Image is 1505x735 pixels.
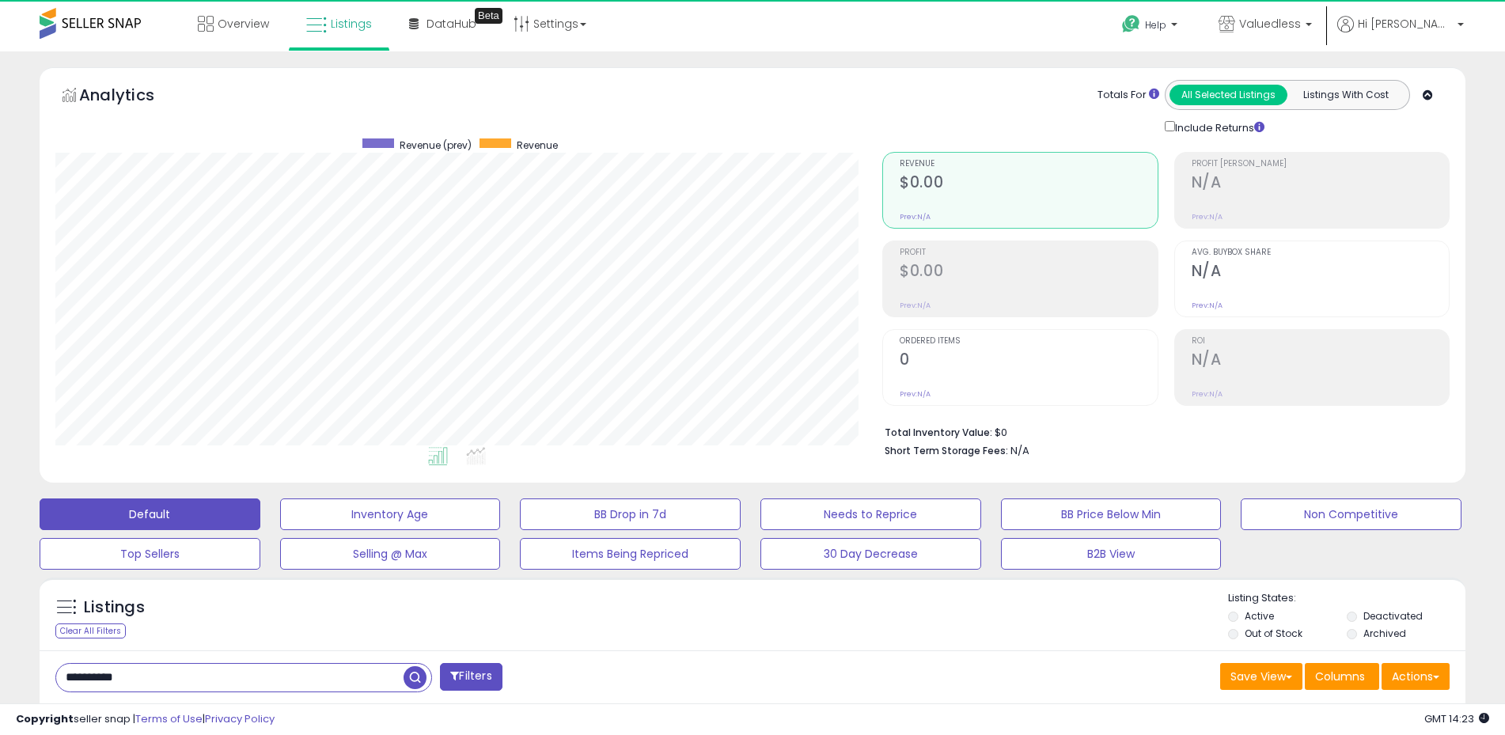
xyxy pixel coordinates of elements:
b: Total Inventory Value: [885,426,992,439]
button: All Selected Listings [1170,85,1287,105]
small: Prev: N/A [900,212,931,222]
a: Privacy Policy [205,711,275,726]
h2: $0.00 [900,173,1157,195]
label: Active [1245,609,1274,623]
div: Include Returns [1153,118,1283,136]
button: BB Drop in 7d [520,498,741,530]
button: Inventory Age [280,498,501,530]
div: Tooltip anchor [475,8,502,24]
span: Profit [PERSON_NAME] [1192,160,1449,169]
span: Valuedless [1239,16,1301,32]
span: Profit [900,248,1157,257]
p: Listing States: [1228,591,1465,606]
button: Filters [440,663,502,691]
span: Overview [218,16,269,32]
span: Ordered Items [900,337,1157,346]
span: ROI [1192,337,1449,346]
h2: $0.00 [900,262,1157,283]
button: Listings With Cost [1287,85,1405,105]
h2: 0 [900,350,1157,372]
span: Help [1145,18,1166,32]
h5: Listings [84,597,145,619]
span: Listings [331,16,372,32]
button: Columns [1305,663,1379,690]
div: Clear All Filters [55,623,126,638]
span: Columns [1315,669,1365,684]
button: B2B View [1001,538,1222,570]
span: Revenue (prev) [400,138,472,152]
b: Short Term Storage Fees: [885,444,1008,457]
button: Non Competitive [1241,498,1461,530]
button: BB Price Below Min [1001,498,1222,530]
li: $0 [885,422,1438,441]
button: Top Sellers [40,538,260,570]
label: Out of Stock [1245,627,1302,640]
span: DataHub [426,16,476,32]
i: Get Help [1121,14,1141,34]
h2: N/A [1192,262,1449,283]
div: seller snap | | [16,712,275,727]
span: Avg. Buybox Share [1192,248,1449,257]
button: Actions [1382,663,1450,690]
h2: N/A [1192,173,1449,195]
small: Prev: N/A [900,301,931,310]
span: 2025-10-10 14:23 GMT [1424,711,1489,726]
a: Terms of Use [135,711,203,726]
h5: Analytics [79,84,185,110]
span: N/A [1010,443,1029,458]
small: Prev: N/A [1192,389,1223,399]
button: 30 Day Decrease [760,538,981,570]
a: Hi [PERSON_NAME] [1337,16,1464,51]
button: Needs to Reprice [760,498,981,530]
a: Help [1109,2,1193,51]
button: Selling @ Max [280,538,501,570]
button: Default [40,498,260,530]
span: Revenue [900,160,1157,169]
small: Prev: N/A [900,389,931,399]
h2: N/A [1192,350,1449,372]
div: Totals For [1097,88,1159,103]
button: Items Being Repriced [520,538,741,570]
span: Hi [PERSON_NAME] [1358,16,1453,32]
strong: Copyright [16,711,74,726]
small: Prev: N/A [1192,301,1223,310]
button: Save View [1220,663,1302,690]
label: Archived [1363,627,1406,640]
span: Revenue [517,138,558,152]
label: Deactivated [1363,609,1423,623]
small: Prev: N/A [1192,212,1223,222]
